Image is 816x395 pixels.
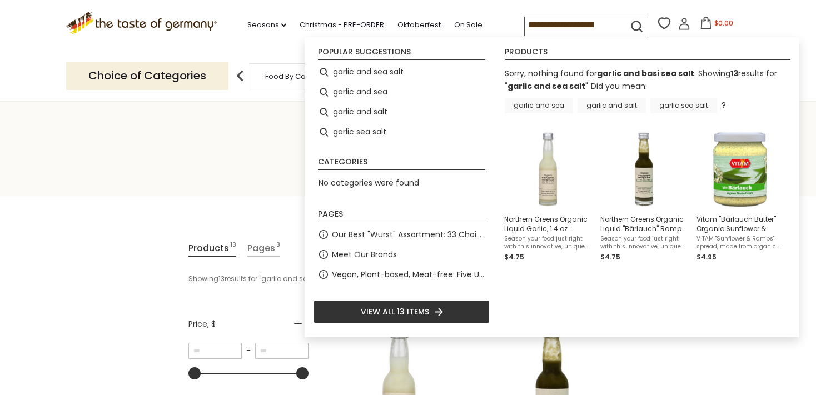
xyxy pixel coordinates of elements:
[188,318,216,330] span: Price
[504,214,591,233] span: Northern Greens Organic Liquid Garlic, 1.4 oz. (40ml)
[318,158,485,170] li: Categories
[692,124,788,267] li: Vitam "Bärlauch Butter" Organic Sunflower & Ramps Spread, 4.4 oz
[696,214,784,233] span: Vitam "Bärlauch Butter" Organic Sunflower & Ramps Spread, 4.4 oz
[397,19,441,31] a: Oktoberfest
[300,19,384,31] a: Christmas - PRE-ORDER
[696,235,784,251] span: VITAM "Sunflower & Ramps" spread, made from organic ground sunflower seeds and aromatic European ...
[504,129,591,263] a: Northern Greens Organic Liquid Garlic BottleNorthern Greens Organic Liquid Garlic, 1.4 oz. (40ml)...
[507,129,588,209] img: Northern Greens Organic Liquid Garlic Bottle
[314,300,490,323] li: View all 13 items
[597,68,694,79] b: garlic and basi sea salt
[332,228,485,241] a: Our Best "Wurst" Assortment: 33 Choices For The Grillabend
[247,19,286,31] a: Seasons
[314,224,490,244] li: Our Best "Wurst" Assortment: 33 Choices For The Grillabend
[255,343,309,359] input: Maximum value
[188,241,236,257] a: View Products Tab
[276,241,280,256] span: 3
[332,268,485,281] a: Vegan, Plant-based, Meat-free: Five Up and Coming Brands
[314,122,490,142] li: garlic sea salt
[600,129,688,263] a: Northern Greens Organic Liquid Wild Garlic BottleNorthern Greens Organic Liquid "Bärlauch" Ramps,...
[505,68,696,79] span: Sorry, nothing found for .
[314,244,490,264] li: Meet Our Brands
[218,274,225,284] b: 13
[504,235,591,251] span: Season your food just right with this innovative, unique liquid garlic bulb, in a 40ml bottle. Fr...
[505,48,790,60] li: Products
[361,306,429,318] span: View all 13 items
[229,65,251,87] img: previous arrow
[314,264,490,284] li: Vegan, Plant-based, Meat-free: Five Up and Coming Brands
[34,149,782,174] h1: Search results
[600,214,688,233] span: Northern Greens Organic Liquid "Bärlauch" Ramps, 1.4 oz. (40ml)
[507,81,585,92] a: garlic and sea salt
[207,318,216,329] span: , $
[318,210,485,222] li: Pages
[696,252,717,262] span: $4.95
[66,62,228,89] p: Choice of Categories
[318,48,485,60] li: Popular suggestions
[242,346,255,356] span: –
[319,177,419,188] span: No categories were found
[188,343,242,359] input: Minimum value
[305,37,799,337] div: Instant Search Results
[693,17,740,33] button: $0.00
[730,68,738,79] b: 13
[504,252,524,262] span: $4.75
[600,235,688,251] span: Season your food just right with this innovative, unique liquid ramps (also called wild garlic or...
[604,129,684,209] img: Northern Greens Organic Liquid Wild Garlic Bottle
[230,241,236,256] span: 13
[265,72,330,81] a: Food By Category
[188,269,458,288] div: Showing results for " "
[454,19,482,31] a: On Sale
[650,98,717,113] a: garlic sea salt
[596,124,692,267] li: Northern Greens Organic Liquid "Bärlauch" Ramps, 1.4 oz. (40ml)
[714,18,733,28] span: $0.00
[314,62,490,82] li: garlic and sea salt
[500,124,596,267] li: Northern Greens Organic Liquid Garlic, 1.4 oz. (40ml)
[578,98,646,113] a: garlic and salt
[314,102,490,122] li: garlic and salt
[314,82,490,102] li: garlic and sea
[247,241,280,257] a: View Pages Tab
[600,252,620,262] span: $4.75
[505,81,726,110] div: Did you mean: ?
[332,248,397,261] a: Meet Our Brands
[505,98,573,113] a: garlic and sea
[696,129,784,263] a: Vitam "Bärlauch Butter" Organic Sunflower & Ramps Spread, 4.4 ozVITAM "Sunflower & Ramps" spread,...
